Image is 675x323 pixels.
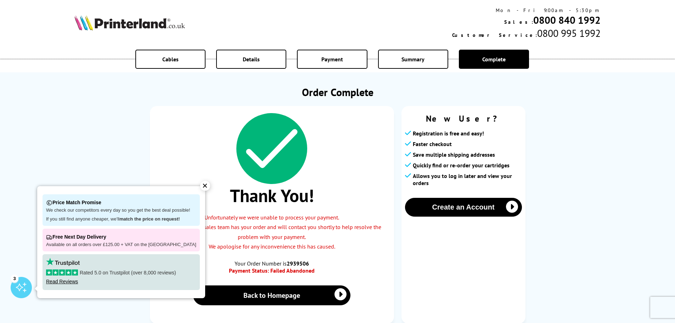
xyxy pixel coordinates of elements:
span: Complete [482,56,506,63]
p: Rated 5.0 on Trustpilot (over 8,000 reviews) [46,269,196,276]
p: If you still find anyone cheaper, we'll [46,216,196,222]
span: New User? [405,113,522,124]
span: Details [243,56,260,63]
h1: Order Complete [150,85,525,99]
span: Your Order Number is [157,260,387,267]
button: Create an Account [405,198,522,217]
div: Mon - Fri 9:00am - 5:30pm [452,7,601,13]
span: Registration is free and easy! [413,130,484,137]
a: 0800 840 1992 [533,13,601,27]
span: Customer Service: [452,32,537,38]
span: Allows you to log in later and view your orders [413,172,522,186]
a: Read Reviews [46,279,78,284]
div: ✕ [200,181,210,191]
div: 3 [11,274,18,282]
p: Available on all orders over £125.00 + VAT on the [GEOGRAPHIC_DATA] [46,242,196,248]
p: Price Match Promise [46,198,196,207]
strong: match the price on request! [119,216,180,222]
span: Payment [321,56,343,63]
span: Thank You! [157,184,387,207]
a: Back to Homepage [193,285,351,305]
span: Failed Abandoned [270,267,315,274]
img: stars-5.svg [46,269,78,275]
span: Cables [162,56,179,63]
p: Free Next Day Delivery [46,232,196,242]
p: We check our competitors every day so you get the best deal possible! [46,207,196,213]
span: Payment Status: [229,267,269,274]
span: Quickly find or re-order your cartridges [413,162,510,169]
span: Summary [401,56,424,63]
span: Save multiple shipping addresses [413,151,495,158]
span: Faster checkout [413,140,452,147]
img: trustpilot rating [46,258,80,266]
span: Sales: [504,19,533,25]
b: 2939506 [287,260,309,267]
p: Unfortunately we were unable to process your payment. A member of our sales team has your order a... [157,213,387,251]
span: 0800 995 1992 [537,27,601,40]
img: Printerland Logo [74,15,185,30]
